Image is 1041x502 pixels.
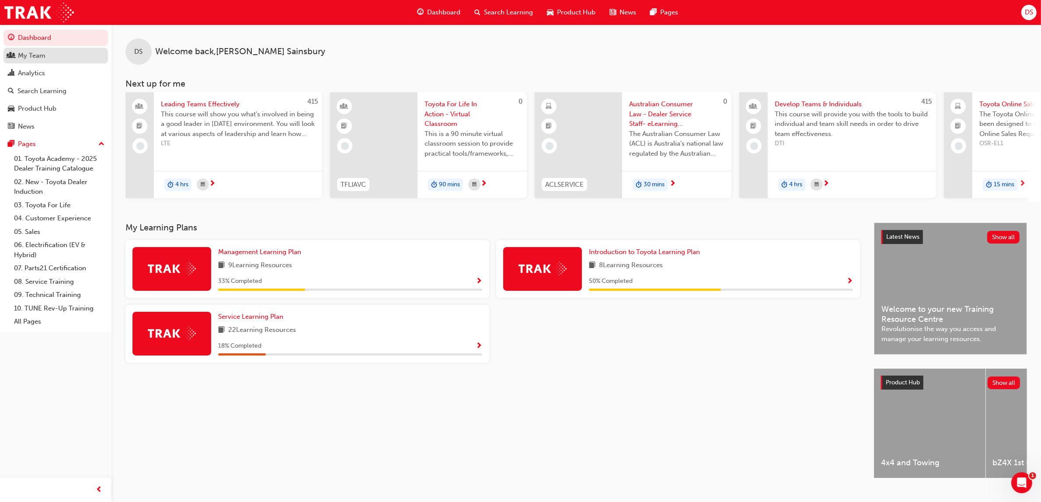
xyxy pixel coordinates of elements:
[846,276,853,287] button: Show Progress
[886,233,919,241] span: Latest News
[4,3,74,22] a: Trak
[8,140,14,148] span: pages-icon
[3,83,108,99] a: Search Learning
[480,180,487,188] span: next-icon
[650,7,657,18] span: pages-icon
[519,262,567,275] img: Trak
[3,28,108,136] button: DashboardMy TeamAnalyticsSearch LearningProduct HubNews
[546,101,552,112] span: learningResourceType_ELEARNING-icon
[643,3,685,21] a: pages-iconPages
[881,324,1020,344] span: Revolutionise the way you access and manage your learning resources.
[341,121,348,132] span: booktick-icon
[175,180,188,190] span: 4 hrs
[660,7,678,17] span: Pages
[476,276,482,287] button: Show Progress
[881,458,978,468] span: 4x4 and Towing
[218,248,301,256] span: Management Learning Plan
[98,139,104,150] span: up-icon
[467,3,540,21] a: search-iconSearch Learning
[10,288,108,302] a: 09. Technical Training
[3,30,108,46] a: Dashboard
[886,379,920,386] span: Product Hub
[775,99,929,109] span: Develop Teams & Individuals
[775,109,929,139] span: This course will provide you with the tools to build individual and team skill needs in order to ...
[218,247,305,257] a: Management Learning Plan
[96,485,103,495] span: prev-icon
[955,101,961,112] span: laptop-icon
[589,247,703,257] a: Introduction to Toyota Learning Plan
[228,325,296,336] span: 22 Learning Resources
[474,7,480,18] span: search-icon
[669,180,676,188] span: next-icon
[874,223,1027,355] a: Latest NewsShow allWelcome to your new Training Resource CentreRevolutionise the way you access a...
[209,180,216,188] span: next-icon
[599,260,663,271] span: 8 Learning Resources
[18,51,45,61] div: My Team
[111,79,1041,89] h3: Next up for me
[161,139,315,149] span: LTE
[815,179,819,190] span: calendar-icon
[148,327,196,340] img: Trak
[10,212,108,225] a: 04. Customer Experience
[781,179,787,191] span: duration-icon
[425,129,520,159] span: This is a 90 minute virtual classroom session to provide practical tools/frameworks, behaviours a...
[547,7,554,18] span: car-icon
[10,199,108,212] a: 03. Toyota For Life
[1011,472,1032,493] iframe: Intercom live chat
[846,278,853,286] span: Show Progress
[8,70,14,77] span: chart-icon
[161,109,315,139] span: This course will show you what's involved in being a good leader in [DATE] environment. You will ...
[10,238,108,261] a: 06. Electrification (EV & Hybrid)
[341,142,349,150] span: learningRecordVerb_NONE-icon
[519,98,522,105] span: 0
[410,3,467,21] a: guage-iconDashboard
[739,92,936,198] a: 415Develop Teams & IndividualsThis course will provide you with the tools to build individual and...
[602,3,643,21] a: news-iconNews
[135,47,143,57] span: DS
[476,278,482,286] span: Show Progress
[986,179,992,191] span: duration-icon
[609,7,616,18] span: news-icon
[125,92,322,198] a: 415Leading Teams EffectivelyThis course will show you what's involved in being a good leader in [...
[589,248,700,256] span: Introduction to Toyota Learning Plan
[18,104,56,114] div: Product Hub
[3,101,108,117] a: Product Hub
[10,261,108,275] a: 07. Parts21 Certification
[1025,7,1033,17] span: DS
[427,7,460,17] span: Dashboard
[750,142,758,150] span: learningRecordVerb_NONE-icon
[8,52,14,60] span: people-icon
[988,376,1020,389] button: Show all
[431,179,437,191] span: duration-icon
[540,3,602,21] a: car-iconProduct Hub
[18,68,45,78] div: Analytics
[341,101,348,112] span: learningResourceType_INSTRUCTOR_LED-icon
[1019,180,1026,188] span: next-icon
[629,129,724,159] span: The Australian Consumer Law (ACL) is Australia's national law regulated by the Australian Competi...
[218,260,225,271] span: book-icon
[218,313,283,321] span: Service Learning Plan
[3,136,108,152] button: Pages
[10,302,108,315] a: 10. TUNE Rev-Up Training
[439,180,460,190] span: 90 mins
[823,180,829,188] span: next-icon
[136,142,144,150] span: learningRecordVerb_NONE-icon
[636,179,642,191] span: duration-icon
[425,99,520,129] span: Toyota For Life In Action - Virtual Classroom
[476,341,482,352] button: Show Progress
[201,179,205,190] span: calendar-icon
[476,342,482,350] span: Show Progress
[18,139,36,149] div: Pages
[1029,472,1036,479] span: 1
[881,304,1020,324] span: Welcome to your new Training Resource Centre
[1021,5,1037,20] button: DS
[218,325,225,336] span: book-icon
[546,121,552,132] span: booktick-icon
[484,7,533,17] span: Search Learning
[167,179,174,191] span: duration-icon
[218,276,262,286] span: 33 % Completed
[18,122,35,132] div: News
[881,230,1020,244] a: Latest NewsShow all
[644,180,665,190] span: 30 mins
